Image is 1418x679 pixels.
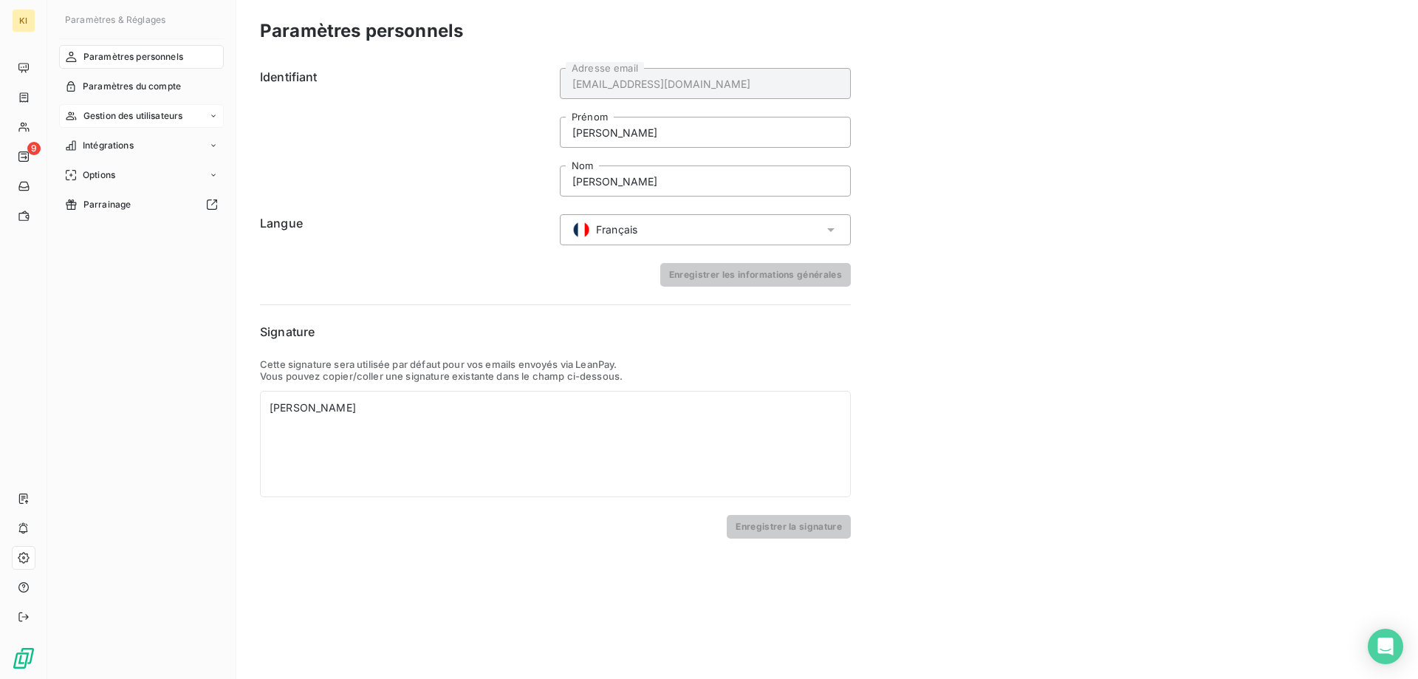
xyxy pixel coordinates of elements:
[727,515,851,539] button: Enregistrer la signature
[65,14,165,25] span: Paramètres & Réglages
[270,400,841,415] div: [PERSON_NAME]
[260,214,551,245] h6: Langue
[83,50,183,64] span: Paramètres personnels
[59,104,224,128] a: Gestion des utilisateurs
[83,109,183,123] span: Gestion des utilisateurs
[560,166,851,197] input: placeholder
[59,134,224,157] a: Intégrations
[59,193,224,216] a: Parrainage
[260,68,551,197] h6: Identifiant
[260,323,851,341] h6: Signature
[59,45,224,69] a: Paramètres personnels
[12,145,35,168] a: 9
[83,80,181,93] span: Paramètres du compte
[59,163,224,187] a: Options
[260,370,851,382] p: Vous pouvez copier/coller une signature existante dans le champ ci-dessous.
[12,646,35,670] img: Logo LeanPay
[660,263,851,287] button: Enregistrer les informations générales
[83,198,131,211] span: Parrainage
[560,68,851,99] input: placeholder
[59,75,224,98] a: Paramètres du compte
[27,142,41,155] span: 9
[12,9,35,33] div: KI
[260,18,463,44] h3: Paramètres personnels
[1368,629,1403,664] div: Open Intercom Messenger
[83,139,134,152] span: Intégrations
[83,168,115,182] span: Options
[260,358,851,370] p: Cette signature sera utilisée par défaut pour vos emails envoyés via LeanPay.
[596,222,637,237] span: Français
[560,117,851,148] input: placeholder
